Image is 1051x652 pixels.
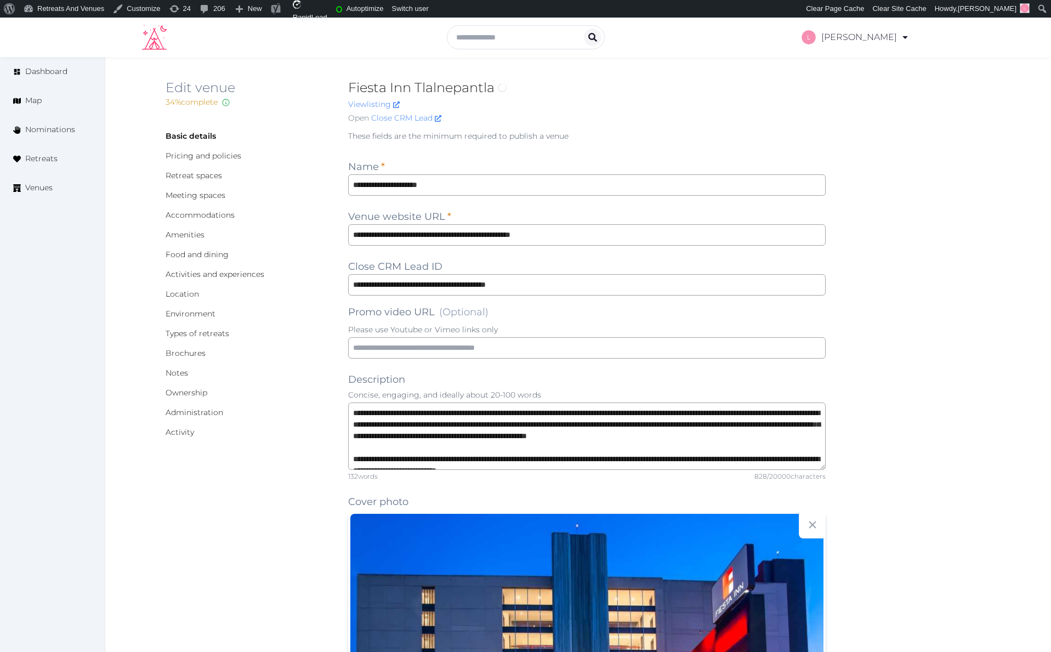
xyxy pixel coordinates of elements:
p: These fields are the minimum required to publish a venue [348,131,826,141]
h2: Fiesta Inn Tlalnepantla [348,79,826,97]
a: Retreat spaces [166,171,222,180]
a: Basic details [166,131,216,141]
label: Close CRM Lead ID [348,259,442,274]
a: Environment [166,309,215,319]
span: Map [25,95,42,106]
a: Types of retreats [166,328,229,338]
label: Venue website URL [348,209,451,224]
a: Meeting spaces [166,190,225,200]
a: Brochures [166,348,206,358]
a: Accommodations [166,210,235,220]
label: Cover photo [348,494,408,509]
label: Description [348,372,405,387]
div: 828 / 20000 characters [754,472,826,481]
span: (Optional) [439,306,488,318]
a: Activities and experiences [166,269,264,279]
h2: Edit venue [166,79,331,97]
span: Open [348,112,369,124]
span: Dashboard [25,66,67,77]
p: Concise, engaging, and ideally about 20-100 words [348,389,826,400]
a: Location [166,289,199,299]
span: Nominations [25,124,75,135]
a: Close CRM Lead [371,112,441,124]
a: Viewlisting [348,99,400,109]
span: Clear Site Cache [872,4,926,13]
span: Venues [25,182,53,194]
label: Promo video URL [348,304,488,320]
span: Clear Page Cache [806,4,864,13]
span: 34 % complete [166,97,218,107]
span: [PERSON_NAME] [958,4,1016,13]
a: Food and dining [166,250,229,259]
a: Amenities [166,230,204,240]
div: 132 words [348,472,378,481]
span: Retreats [25,153,58,165]
a: Pricing and policies [166,151,241,161]
a: [PERSON_NAME] [802,22,910,53]
a: Administration [166,407,223,417]
label: Name [348,159,385,174]
p: Please use Youtube or Vimeo links only [348,324,826,335]
a: Notes [166,368,188,378]
a: Activity [166,427,194,437]
a: Ownership [166,388,207,398]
